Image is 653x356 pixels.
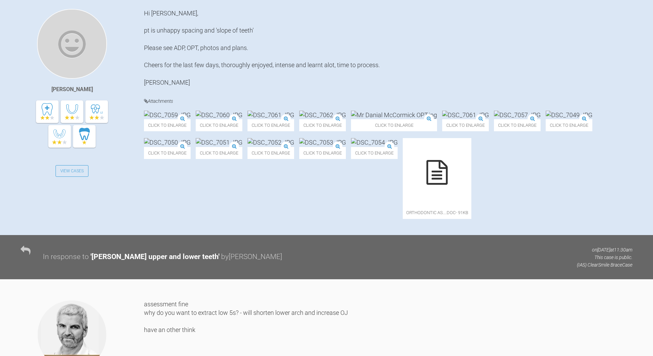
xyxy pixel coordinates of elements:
[247,138,294,147] img: DSC_7052.JPG
[442,119,489,131] span: Click to enlarge
[144,97,632,106] h4: Attachments
[577,254,632,261] p: This case is public.
[247,119,294,131] span: Click to enlarge
[577,246,632,254] p: on [DATE] at 11:30am
[37,9,107,79] img: Neil Fearns
[403,207,471,219] span: orthodontic As….doc - 91KB
[221,251,282,263] div: by [PERSON_NAME]
[144,111,191,119] img: DSC_7059.JPG
[351,111,437,119] img: Mr Danial McCormick OPT.jpg
[144,119,191,131] span: Click to enlarge
[196,111,242,119] img: DSC_7060.JPG
[442,111,489,119] img: DSC_7061.JPG
[247,147,294,159] span: Click to enlarge
[546,111,592,119] img: DSC_7049.JPG
[196,119,242,131] span: Click to enlarge
[546,119,592,131] span: Click to enlarge
[43,251,89,263] div: In response to
[247,111,294,119] img: DSC_7061.JPG
[299,147,346,159] span: Click to enlarge
[577,261,632,269] p: (IAS) ClearSmile Brace Case
[144,9,632,87] div: Hi [PERSON_NAME], pt is unhappy spacing and 'slope of teeth' Please see ADP, OPT, photos and plan...
[494,119,541,131] span: Click to enlarge
[196,138,242,147] img: DSC_7051.JPG
[351,138,398,147] img: DSC_7054.JPG
[351,119,437,131] span: Click to enlarge
[299,111,346,119] img: DSC_7062.JPG
[144,138,191,147] img: DSC_7050.JPG
[299,138,346,147] img: DSC_7053.JPG
[90,251,219,263] div: ' [PERSON_NAME] upper and lower teeth '
[196,147,242,159] span: Click to enlarge
[299,119,346,131] span: Click to enlarge
[494,111,541,119] img: DSC_7057.JPG
[351,147,398,159] span: Click to enlarge
[51,85,93,94] div: [PERSON_NAME]
[144,147,191,159] span: Click to enlarge
[56,165,88,177] a: View Cases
